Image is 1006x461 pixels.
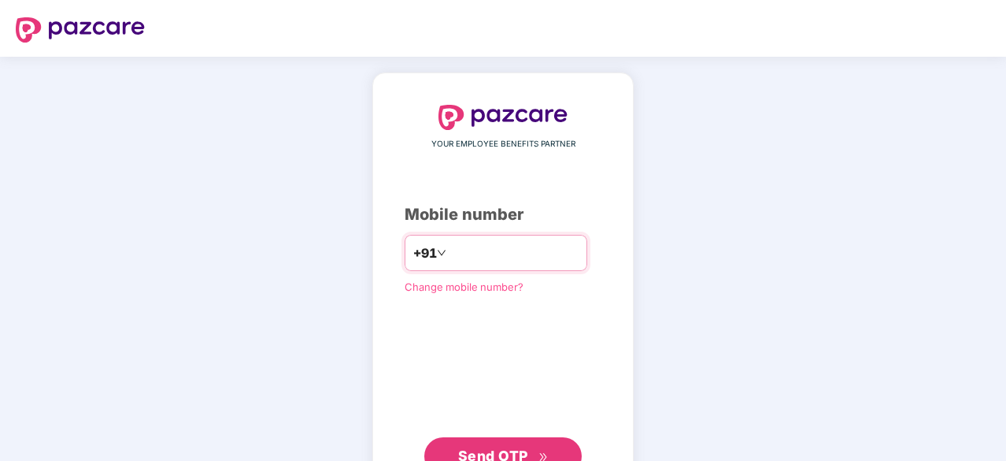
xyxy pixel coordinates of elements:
img: logo [438,105,568,130]
div: Mobile number [405,203,601,227]
span: down [437,248,446,258]
a: Change mobile number? [405,281,523,293]
img: logo [16,17,145,43]
span: YOUR EMPLOYEE BENEFITS PARTNER [431,138,575,151]
span: +91 [413,244,437,263]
